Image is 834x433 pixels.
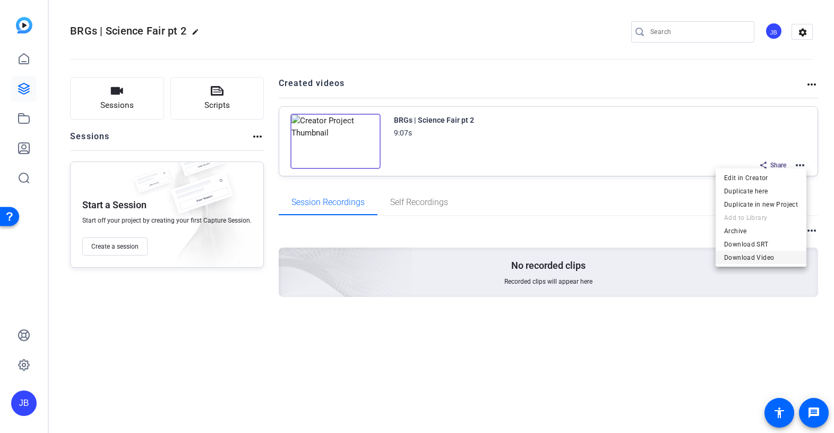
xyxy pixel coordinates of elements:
span: Duplicate here [724,185,798,198]
span: Archive [724,225,798,237]
span: Download SRT [724,238,798,251]
span: Download Video [724,251,798,264]
span: Edit in Creator [724,172,798,184]
span: Duplicate in new Project [724,198,798,211]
